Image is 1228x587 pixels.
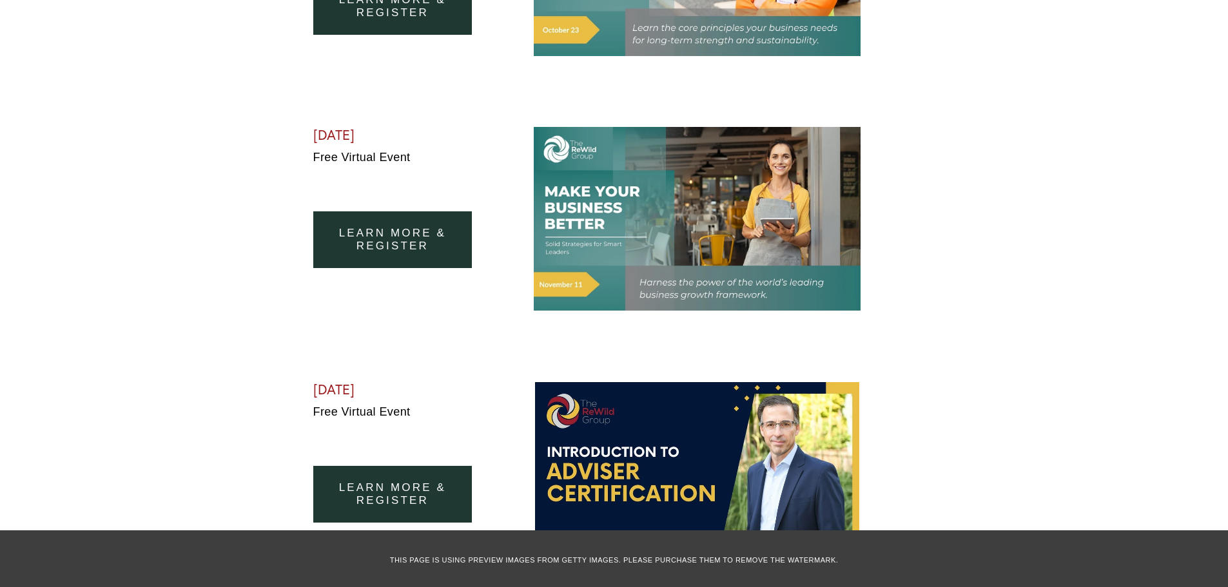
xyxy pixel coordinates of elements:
[313,211,473,268] a: learn more & register
[313,403,473,421] p: Free Virtual Event
[313,148,473,167] p: Free Virtual Event
[19,75,42,97] a: Need help?
[91,10,103,22] img: SEOSpace
[390,556,839,564] span: This page is using preview images from Getty Images. Please purchase them to remove the watermark.
[313,466,473,523] a: learn more & register
[313,127,473,144] h4: [DATE]
[10,62,184,218] img: Rough Water SEO
[28,32,166,45] p: Get ready!
[28,45,166,58] p: Plugin is loading...
[313,381,473,398] h4: [DATE]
